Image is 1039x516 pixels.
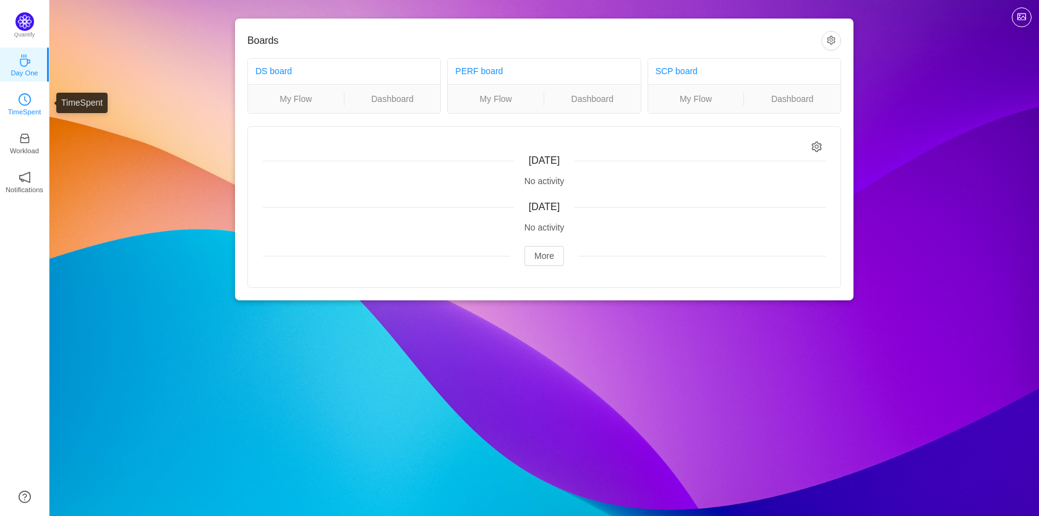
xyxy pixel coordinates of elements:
a: Dashboard [344,92,441,106]
a: My Flow [448,92,544,106]
p: Notifications [6,184,43,195]
i: icon: inbox [19,132,31,145]
span: [DATE] [529,155,560,166]
button: More [524,246,564,266]
a: icon: clock-circleTimeSpent [19,97,31,109]
a: Dashboard [544,92,641,106]
a: icon: inboxWorkload [19,136,31,148]
a: icon: notificationNotifications [19,175,31,187]
div: No activity [263,175,826,188]
p: TimeSpent [8,106,41,117]
a: My Flow [248,92,344,106]
a: DS board [255,66,292,76]
i: icon: clock-circle [19,93,31,106]
a: SCP board [656,66,698,76]
p: Day One [11,67,38,78]
button: icon: picture [1012,7,1032,27]
i: icon: coffee [19,54,31,67]
h3: Boards [247,35,821,47]
i: icon: notification [19,171,31,184]
p: Workload [10,145,39,156]
a: icon: coffeeDay One [19,58,31,70]
a: PERF board [455,66,503,76]
img: Quantify [15,12,34,31]
a: icon: question-circle [19,491,31,503]
p: Quantify [14,31,35,40]
a: Dashboard [744,92,840,106]
div: No activity [263,221,826,234]
a: My Flow [648,92,744,106]
button: icon: setting [821,31,841,51]
span: [DATE] [529,201,560,212]
i: icon: setting [811,142,822,152]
